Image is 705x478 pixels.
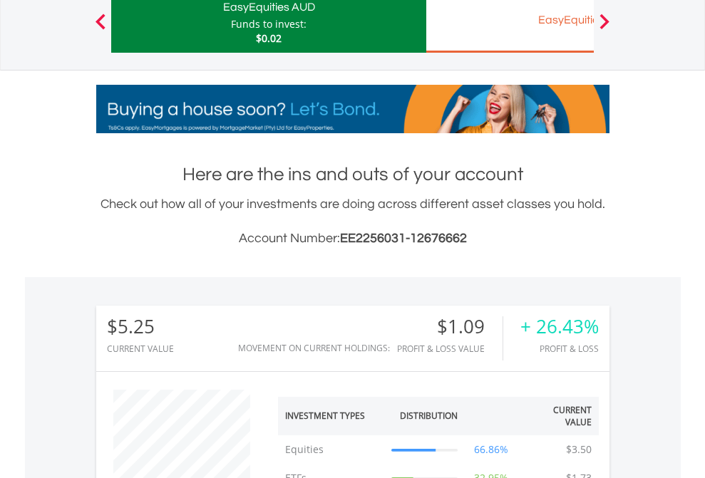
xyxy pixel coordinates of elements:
[96,229,609,249] h3: Account Number:
[397,344,503,353] div: Profit & Loss Value
[231,17,307,31] div: Funds to invest:
[96,162,609,187] h1: Here are the ins and outs of your account
[520,316,599,337] div: + 26.43%
[559,435,599,464] td: $3.50
[397,316,503,337] div: $1.09
[340,232,467,245] span: EE2256031-12676662
[465,435,518,464] td: 66.86%
[590,21,619,35] button: Next
[400,410,458,422] div: Distribution
[107,344,174,353] div: CURRENT VALUE
[96,194,609,249] div: Check out how all of your investments are doing across different asset classes you hold.
[96,85,609,133] img: EasyMortage Promotion Banner
[278,435,385,464] td: Equities
[518,397,599,435] th: Current Value
[278,397,385,435] th: Investment Types
[256,31,282,45] span: $0.02
[86,21,115,35] button: Previous
[107,316,174,337] div: $5.25
[238,343,390,353] div: Movement on Current Holdings:
[520,344,599,353] div: Profit & Loss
